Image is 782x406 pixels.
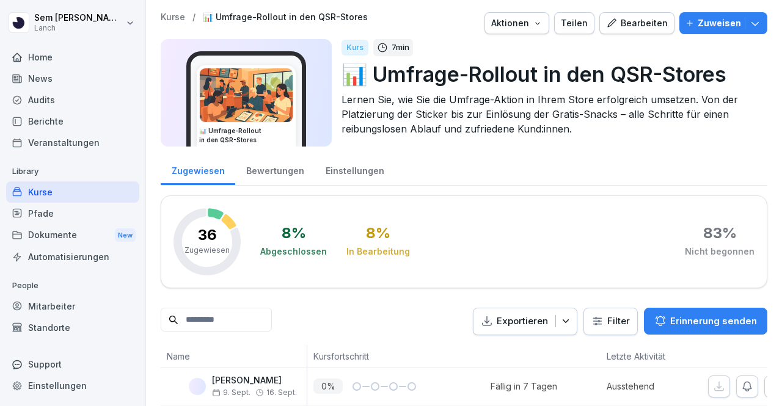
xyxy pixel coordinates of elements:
[679,12,767,34] button: Zuweisen
[6,224,139,247] div: Dokumente
[161,154,235,185] a: Zugewiesen
[315,154,395,185] a: Einstellungen
[198,228,217,242] p: 36
[670,314,757,328] p: Erinnerung senden
[591,315,630,327] div: Filter
[185,245,230,256] p: Zugewiesen
[266,388,297,397] span: 16. Sept.
[200,68,293,122] img: micnv0ymr61u2o0zgun0bp1a.png
[606,16,668,30] div: Bearbeiten
[473,308,577,335] button: Exportieren
[342,92,758,136] p: Lernen Sie, wie Sie die Umfrage-Aktion in Ihrem Store erfolgreich umsetzen. Von der Platzierung d...
[607,380,692,393] p: Ausstehend
[6,132,139,153] a: Veranstaltungen
[497,314,548,328] p: Exportieren
[115,228,136,242] div: New
[161,12,185,23] a: Kurse
[703,226,737,241] div: 83 %
[212,375,297,386] p: [PERSON_NAME]
[313,350,484,363] p: Kursfortschritt
[199,126,293,145] h3: 📊 Umfrage-Rollout in den QSR-Stores
[6,246,139,267] a: Automatisierungen
[6,295,139,317] a: Mitarbeiter
[484,12,549,34] button: Aktionen
[6,224,139,247] a: DokumenteNew
[599,12,674,34] button: Bearbeiten
[235,154,315,185] a: Bewertungen
[6,375,139,396] a: Einstellungen
[554,12,594,34] button: Teilen
[346,245,410,258] div: In Bearbeitung
[34,24,123,32] p: Lanch
[644,308,767,335] button: Erinnerung senden
[366,226,390,241] div: 8 %
[313,379,343,394] p: 0 %
[6,353,139,375] div: Support
[491,16,543,30] div: Aktionen
[212,388,250,397] span: 9. Sept.
[607,350,686,363] p: Letzte Aktivität
[342,40,368,56] div: Kurs
[6,111,139,132] a: Berichte
[491,380,557,393] div: Fällig in 7 Tagen
[342,59,758,90] p: 📊 Umfrage-Rollout in den QSR-Stores
[392,42,409,54] p: 7 min
[6,68,139,89] a: News
[6,89,139,111] a: Audits
[698,16,741,30] p: Zuweisen
[584,308,637,335] button: Filter
[6,276,139,295] p: People
[6,203,139,224] a: Pfade
[561,16,588,30] div: Teilen
[282,226,306,241] div: 8 %
[685,245,755,258] div: Nicht begonnen
[6,162,139,181] p: Library
[203,12,368,23] a: 📊 Umfrage-Rollout in den QSR-Stores
[6,317,139,338] a: Standorte
[167,350,301,363] p: Name
[34,13,123,23] p: Sem [PERSON_NAME]
[6,46,139,68] a: Home
[6,181,139,203] a: Kurse
[260,245,327,258] div: Abgeschlossen
[192,12,195,23] p: /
